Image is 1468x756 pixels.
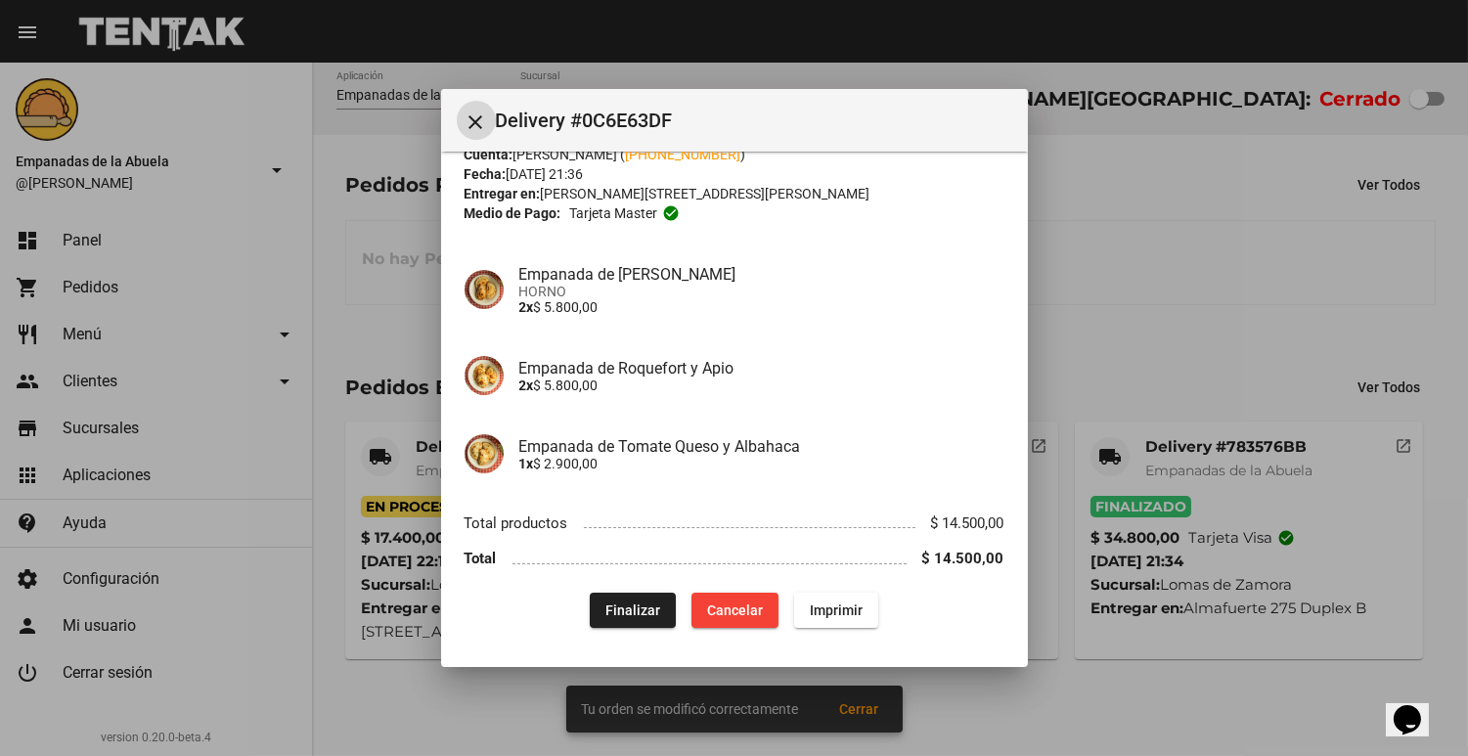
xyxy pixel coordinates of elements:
[1386,678,1448,736] iframe: chat widget
[810,602,863,618] span: Imprimir
[496,105,1012,136] span: Delivery #0C6E63DF
[707,602,763,618] span: Cancelar
[691,593,778,628] button: Cancelar
[465,434,504,473] img: b2392df3-fa09-40df-9618-7e8db6da82b5.jpg
[465,203,561,223] strong: Medio de Pago:
[662,204,680,222] mat-icon: check_circle
[569,203,657,223] span: Tarjeta master
[465,356,504,395] img: d59fadef-f63f-4083-8943-9e902174ec49.jpg
[457,101,496,140] button: Cerrar
[519,378,1004,393] p: $ 5.800,00
[519,299,1004,315] p: $ 5.800,00
[519,284,1004,299] span: HORNO
[519,437,1004,456] h4: Empanada de Tomate Queso y Albahaca
[465,164,1004,184] div: [DATE] 21:36
[519,299,534,315] b: 2x
[465,147,513,162] strong: Cuenta:
[465,186,541,201] strong: Entregar en:
[605,602,660,618] span: Finalizar
[794,593,878,628] button: Imprimir
[465,166,507,182] strong: Fecha:
[590,593,676,628] button: Finalizar
[465,541,1004,577] li: Total $ 14.500,00
[465,505,1004,541] li: Total productos $ 14.500,00
[465,111,488,134] mat-icon: Cerrar
[519,359,1004,378] h4: Empanada de Roquefort y Apio
[465,270,504,309] img: f753fea7-0f09-41b3-9a9e-ddb84fc3b359.jpg
[519,265,1004,284] h4: Empanada de [PERSON_NAME]
[626,147,741,162] a: [PHONE_NUMBER]
[519,456,534,471] b: 1x
[465,145,1004,164] div: [PERSON_NAME] ( )
[519,456,1004,471] p: $ 2.900,00
[519,378,534,393] b: 2x
[465,184,1004,203] div: [PERSON_NAME][STREET_ADDRESS][PERSON_NAME]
